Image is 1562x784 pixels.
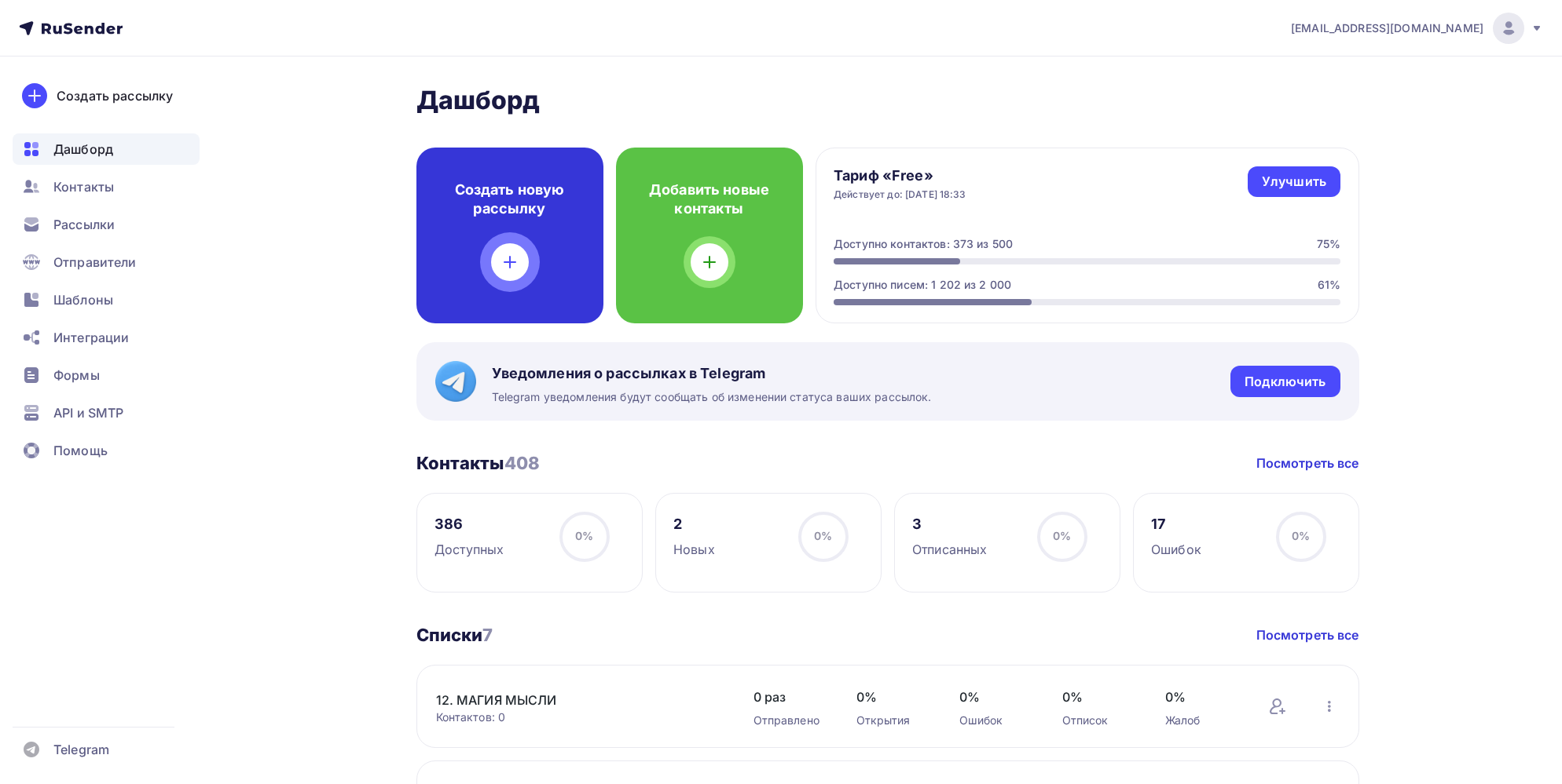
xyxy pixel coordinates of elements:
span: Помощь [53,441,108,460]
div: Отписанных [912,540,987,559]
div: Доступно писем: 1 202 из 2 000 [834,277,1011,293]
span: 0% [575,529,593,542]
span: Интеграции [53,328,129,347]
div: Новых [673,540,715,559]
span: 0% [1165,687,1237,706]
div: Улучшить [1262,173,1326,191]
a: Отправители [13,246,200,278]
span: Рассылки [53,215,115,234]
div: 3 [912,515,987,534]
span: 0% [1053,529,1071,542]
span: Telegram уведомления будут сообщать об изменении статуса ваших рассылок. [492,389,932,405]
h4: Создать новую рассылку [442,181,578,218]
div: Действует до: [DATE] 18:33 [834,188,966,201]
h3: Контакты [416,452,541,474]
h4: Добавить новые контакты [641,181,778,218]
div: 17 [1151,515,1201,534]
span: 0% [856,687,928,706]
span: 0 раз [753,687,825,706]
a: Формы [13,359,200,391]
div: Ошибок [959,713,1031,728]
span: 0% [1292,529,1310,542]
div: 75% [1317,236,1340,252]
div: Открытия [856,713,928,728]
div: 386 [434,515,504,534]
span: 0% [959,687,1031,706]
span: API и SMTP [53,403,123,422]
h4: Тариф «Free» [834,166,966,185]
div: Доступных [434,540,504,559]
span: Шаблоны [53,290,113,309]
span: [EMAIL_ADDRESS][DOMAIN_NAME] [1291,20,1483,36]
span: 7 [482,625,493,645]
a: Шаблоны [13,284,200,315]
a: Дашборд [13,133,200,165]
span: Контакты [53,177,114,196]
div: Отправлено [753,713,825,728]
span: 408 [504,453,540,473]
div: Подключить [1245,373,1325,391]
div: Жалоб [1165,713,1237,728]
span: Отправители [53,253,137,272]
div: Контактов: 0 [436,709,722,725]
div: Отписок [1062,713,1134,728]
div: Создать рассылку [57,86,173,105]
span: 0% [1062,687,1134,706]
span: Дашборд [53,140,113,159]
a: Контакты [13,171,200,202]
div: 2 [673,515,715,534]
a: 12. МАГИЯ МЫСЛИ [436,691,703,709]
div: 61% [1318,277,1340,293]
a: Посмотреть все [1256,625,1359,644]
a: Рассылки [13,209,200,240]
div: Доступно контактов: 373 из 500 [834,236,1013,252]
a: Посмотреть все [1256,454,1359,472]
span: Формы [53,366,100,385]
h3: Списки [416,624,493,646]
span: Уведомления о рассылках в Telegram [492,364,932,383]
a: [EMAIL_ADDRESS][DOMAIN_NAME] [1291,13,1543,44]
h2: Дашборд [416,85,1359,116]
span: Telegram [53,740,109,759]
div: Ошибок [1151,540,1201,559]
span: 0% [814,529,832,542]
